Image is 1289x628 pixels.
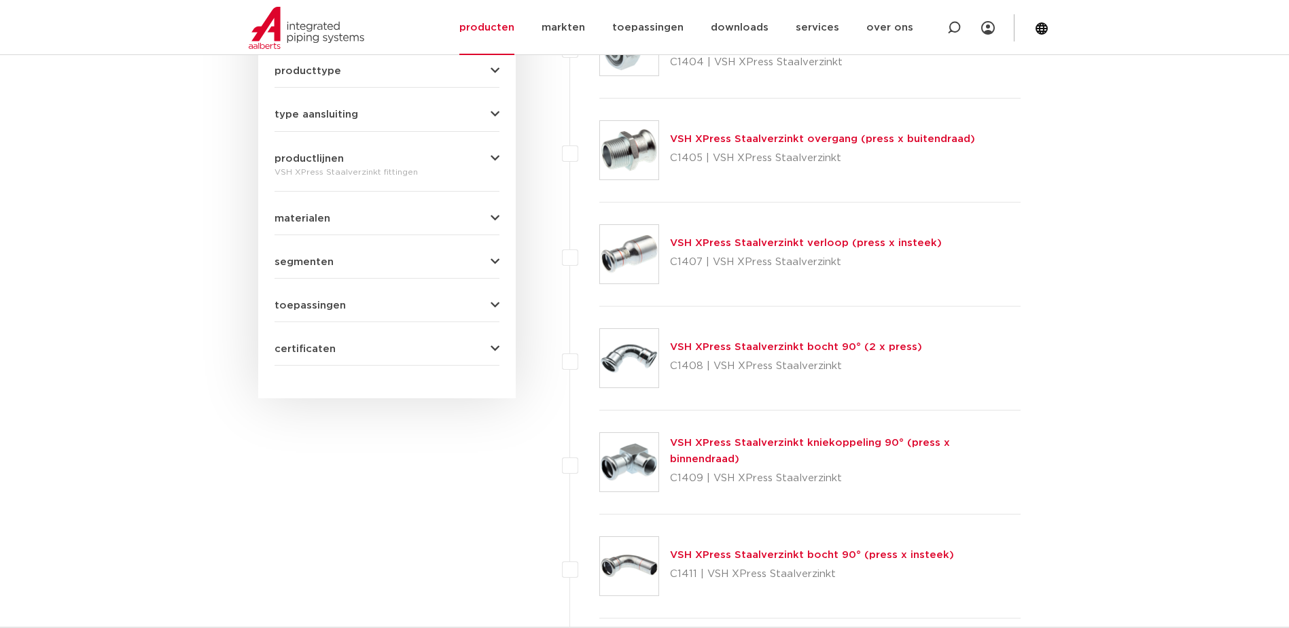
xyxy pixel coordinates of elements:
[670,550,954,560] a: VSH XPress Staalverzinkt bocht 90° (press x insteek)
[670,355,922,377] p: C1408 | VSH XPress Staalverzinkt
[600,537,658,595] img: Thumbnail for VSH XPress Staalverzinkt bocht 90° (press x insteek)
[670,563,954,585] p: C1411 | VSH XPress Staalverzinkt
[670,251,942,273] p: C1407 | VSH XPress Staalverzinkt
[275,257,499,267] button: segmenten
[275,344,336,354] span: certificaten
[670,147,975,169] p: C1405 | VSH XPress Staalverzinkt
[275,300,499,311] button: toepassingen
[600,121,658,179] img: Thumbnail for VSH XPress Staalverzinkt overgang (press x buitendraad)
[670,468,1021,489] p: C1409 | VSH XPress Staalverzinkt
[670,134,975,144] a: VSH XPress Staalverzinkt overgang (press x buitendraad)
[600,329,658,387] img: Thumbnail for VSH XPress Staalverzinkt bocht 90° (2 x press)
[600,433,658,491] img: Thumbnail for VSH XPress Staalverzinkt kniekoppeling 90° (press x binnendraad)
[670,238,942,248] a: VSH XPress Staalverzinkt verloop (press x insteek)
[275,213,499,224] button: materialen
[670,438,950,464] a: VSH XPress Staalverzinkt kniekoppeling 90° (press x binnendraad)
[275,154,499,164] button: productlijnen
[275,213,330,224] span: materialen
[670,342,922,352] a: VSH XPress Staalverzinkt bocht 90° (2 x press)
[275,66,341,76] span: producttype
[275,154,344,164] span: productlijnen
[275,66,499,76] button: producttype
[275,257,334,267] span: segmenten
[275,300,346,311] span: toepassingen
[670,52,1021,73] p: C1404 | VSH XPress Staalverzinkt
[275,109,358,120] span: type aansluiting
[600,225,658,283] img: Thumbnail for VSH XPress Staalverzinkt verloop (press x insteek)
[275,164,499,180] div: VSH XPress Staalverzinkt fittingen
[275,109,499,120] button: type aansluiting
[275,344,499,354] button: certificaten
